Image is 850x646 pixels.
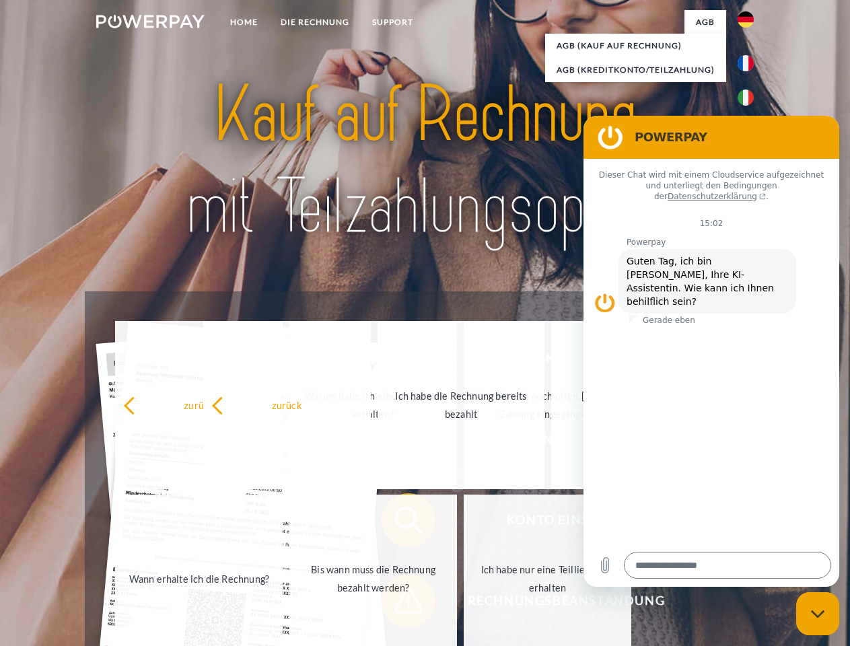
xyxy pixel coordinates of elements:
div: [PERSON_NAME] wurde retourniert [559,387,711,423]
div: zurück [123,396,275,414]
div: Wann erhalte ich die Rechnung? [123,569,275,587]
img: de [738,11,754,28]
a: SUPPORT [361,10,425,34]
img: title-powerpay_de.svg [129,65,721,258]
img: it [738,89,754,106]
img: fr [738,55,754,71]
iframe: Messaging-Fenster [583,116,839,587]
a: DIE RECHNUNG [269,10,361,34]
a: agb [684,10,726,34]
a: AGB (Kreditkonto/Teilzahlung) [545,58,726,82]
div: Ich habe nur eine Teillieferung erhalten [472,561,623,597]
div: zurück [211,396,363,414]
a: Home [219,10,269,34]
div: Bis wann muss die Rechnung bezahlt werden? [297,561,449,597]
iframe: Schaltfläche zum Öffnen des Messaging-Fensters; Konversation läuft [796,592,839,635]
a: AGB (Kauf auf Rechnung) [545,34,726,58]
img: logo-powerpay-white.svg [96,15,205,28]
div: Ich habe die Rechnung bereits bezahlt [386,387,537,423]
